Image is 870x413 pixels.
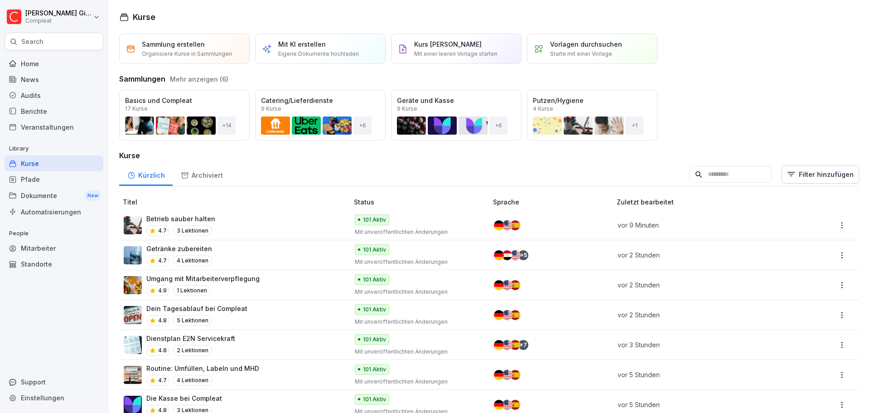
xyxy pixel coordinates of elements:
[510,310,520,320] img: es.svg
[124,216,142,234] img: oeltbzfvn9voln8zb3pf7pfr.png
[550,39,622,49] p: Vorlagen durchsuchen
[353,117,372,135] div: + 6
[125,96,244,105] p: Basics und Compleat
[124,246,142,264] img: mowdr0p6bcd087zng1y8aiuo.png
[397,106,417,112] p: 9 Kurse
[217,117,236,135] div: + 14
[5,72,103,87] a: News
[494,340,504,350] img: de.svg
[261,96,380,105] p: Catering/Lieferdienste
[5,256,103,272] a: Standorte
[5,390,103,406] div: Einstellungen
[146,244,212,253] p: Getränke zubereiten
[510,370,520,380] img: es.svg
[173,375,212,386] p: 4 Lektionen
[494,220,504,230] img: de.svg
[146,394,222,403] p: Die Kasse bei Compleat
[119,90,250,141] a: Basics und Compleat17 Kurse+14
[123,197,350,207] p: Titel
[124,336,142,354] img: izne627zotx0yvu6y8lmu3dt.png
[5,187,103,204] a: DokumenteNew
[158,316,167,325] p: 4.8
[142,39,205,49] p: Sammlung erstellen
[363,246,386,254] p: 101 Aktiv
[363,365,386,374] p: 101 Aktiv
[502,310,512,320] img: us.svg
[21,37,43,46] p: Search
[278,39,326,49] p: Mit KI erstellen
[618,370,786,379] p: vor 5 Stunden
[173,255,212,266] p: 4 Lektionen
[170,74,228,84] button: Mehr anzeigen (6)
[5,240,103,256] a: Mitarbeiter
[5,171,103,187] a: Pfade
[355,258,478,266] p: Mit unveröffentlichten Änderungen
[261,106,281,112] p: 9 Kurse
[397,96,516,105] p: Geräte und Kasse
[494,310,504,320] img: de.svg
[510,400,520,410] img: es.svg
[133,11,155,23] h1: Kurse
[5,204,103,220] a: Automatisierungen
[618,220,786,230] p: vor 9 Minuten
[618,310,786,320] p: vor 2 Stunden
[527,90,657,141] a: Putzen/Hygiene4 Kurse+1
[363,395,386,403] p: 101 Aktiv
[510,280,520,290] img: es.svg
[5,155,103,171] a: Kurse
[510,340,520,350] img: es.svg
[355,348,478,356] p: Mit unveröffentlichten Änderungen
[618,340,786,350] p: vor 3 Stunden
[5,119,103,135] a: Veranstaltungen
[618,250,786,260] p: vor 2 Stunden
[278,50,359,58] p: Eigene Dokumente hochladen
[502,220,512,230] img: us.svg
[25,18,92,24] p: Compleat
[363,306,386,314] p: 101 Aktiv
[502,400,512,410] img: us.svg
[363,276,386,284] p: 101 Aktiv
[124,306,142,324] img: nrxk8kmss4rwik3sw7f6iset.png
[782,165,859,184] button: Filter hinzufügen
[617,197,797,207] p: Zuletzt bearbeitet
[494,400,504,410] img: de.svg
[158,346,167,355] p: 4.8
[119,163,173,186] a: Kürzlich
[518,340,528,350] div: + 7
[146,274,260,283] p: Umgang mit Mitarbeiterverpflegung
[355,318,478,326] p: Mit unveröffentlichten Änderungen
[533,96,652,105] p: Putzen/Hygiene
[502,250,512,260] img: eg.svg
[173,315,212,326] p: 5 Lektionen
[355,288,478,296] p: Mit unveröffentlichten Änderungen
[25,10,92,17] p: [PERSON_NAME] Gimpel
[173,225,212,236] p: 3 Lektionen
[494,370,504,380] img: de.svg
[173,285,211,296] p: 1 Lektionen
[5,141,103,156] p: Library
[119,150,859,161] h3: Kurse
[173,163,231,186] div: Archiviert
[618,400,786,409] p: vor 5 Stunden
[510,250,520,260] img: us.svg
[550,50,612,58] p: Starte mit einer Vorlage
[618,280,786,290] p: vor 2 Stunden
[5,374,103,390] div: Support
[158,287,167,295] p: 4.9
[5,56,103,72] a: Home
[489,117,507,135] div: + 6
[125,106,148,112] p: 17 Kurse
[414,50,498,58] p: Mit einer leeren Vorlage starten
[255,90,386,141] a: Catering/Lieferdienste9 Kurse+6
[5,103,103,119] a: Berichte
[494,250,504,260] img: de.svg
[5,87,103,103] a: Audits
[502,370,512,380] img: us.svg
[391,90,522,141] a: Geräte und Kasse9 Kurse+6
